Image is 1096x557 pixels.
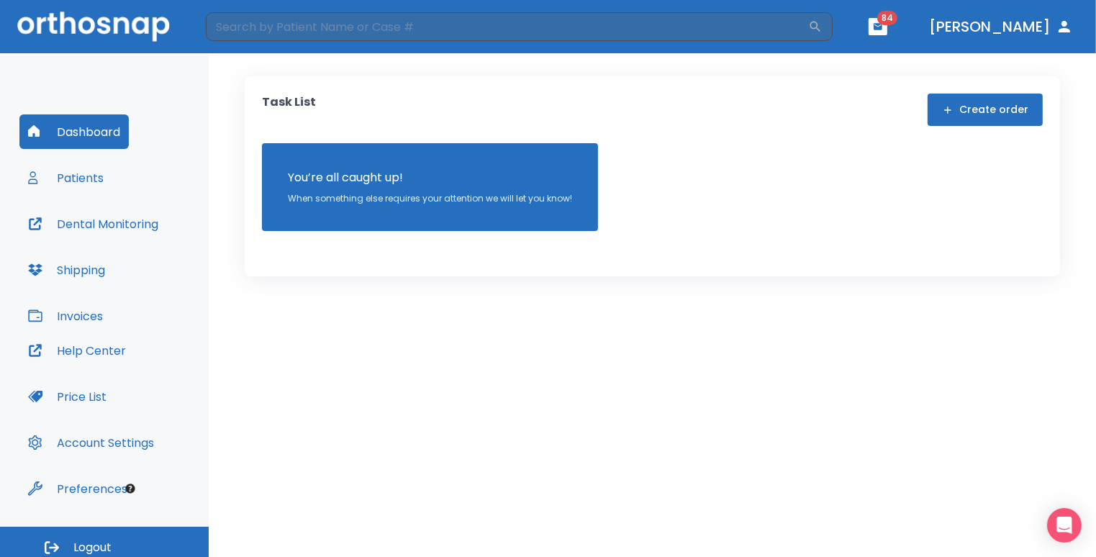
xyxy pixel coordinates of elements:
[124,482,137,495] div: Tooltip anchor
[923,14,1079,40] button: [PERSON_NAME]
[19,379,115,414] button: Price List
[19,253,114,287] button: Shipping
[19,471,136,506] button: Preferences
[928,94,1043,126] button: Create order
[262,94,316,126] p: Task List
[1047,508,1082,543] div: Open Intercom Messenger
[19,160,112,195] button: Patients
[288,169,572,186] p: You’re all caught up!
[73,540,112,556] span: Logout
[19,299,112,333] button: Invoices
[19,207,167,241] button: Dental Monitoring
[206,12,808,41] input: Search by Patient Name or Case #
[19,333,135,368] button: Help Center
[19,425,163,460] button: Account Settings
[17,12,170,41] img: Orthosnap
[19,114,129,149] button: Dashboard
[877,11,897,25] span: 84
[288,192,572,205] p: When something else requires your attention we will let you know!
